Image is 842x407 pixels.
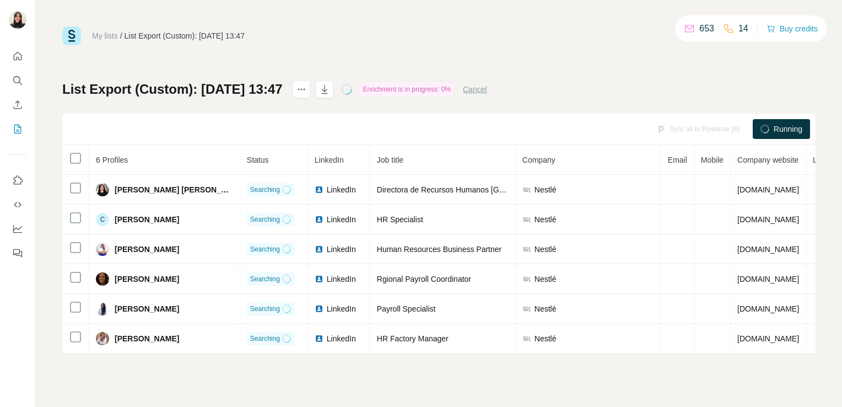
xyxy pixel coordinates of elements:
img: Avatar [96,272,109,286]
span: Payroll Specialist [377,304,436,313]
span: [PERSON_NAME] [115,214,179,225]
img: Avatar [96,183,109,196]
span: [PERSON_NAME] [115,274,179,285]
button: Enrich CSV [9,95,26,115]
span: [PERSON_NAME] [115,333,179,344]
span: HR Factory Manager [377,334,449,343]
span: 6 Profiles [96,156,128,164]
button: Dashboard [9,219,26,239]
span: Job title [377,156,403,164]
span: [PERSON_NAME] [115,244,179,255]
button: Cancel [463,84,487,95]
span: LinkedIn [327,184,356,195]
span: [DOMAIN_NAME] [737,185,799,194]
span: Nestlé [535,303,557,314]
a: My lists [92,31,118,40]
button: Buy credits [767,21,818,36]
img: Avatar [96,243,109,256]
div: List Export (Custom): [DATE] 13:47 [125,30,245,41]
span: Searching [250,215,280,224]
span: Company [522,156,555,164]
button: Feedback [9,243,26,263]
span: Landline [813,156,842,164]
button: Use Surfe on LinkedIn [9,170,26,190]
span: Searching [250,304,280,314]
span: Email [668,156,687,164]
span: Status [247,156,269,164]
img: company-logo [522,334,531,343]
img: Avatar [9,11,26,29]
span: Searching [250,274,280,284]
span: Mobile [701,156,724,164]
span: HR Specialist [377,215,423,224]
img: company-logo [522,185,531,194]
span: Searching [250,185,280,195]
img: company-logo [522,215,531,224]
span: Human Resources Business Partner [377,245,501,254]
div: C [96,213,109,226]
img: company-logo [522,245,531,254]
span: Nestlé [535,333,557,344]
img: Avatar [96,332,109,345]
button: actions [293,81,310,98]
span: LinkedIn [315,156,344,164]
span: Directora de Recursos Humanos [GEOGRAPHIC_DATA] [377,185,571,194]
button: My lists [9,119,26,139]
p: 14 [738,22,748,35]
span: [DOMAIN_NAME] [737,245,799,254]
span: LinkedIn [327,333,356,344]
img: LinkedIn logo [315,245,323,254]
span: Searching [250,244,280,254]
span: Nestlé [535,214,557,225]
span: LinkedIn [327,214,356,225]
span: [PERSON_NAME] [PERSON_NAME] [115,184,233,195]
span: Rgional Payroll Coordinator [377,275,471,283]
img: LinkedIn logo [315,215,323,224]
span: Nestlé [535,184,557,195]
span: [DOMAIN_NAME] [737,275,799,283]
img: LinkedIn logo [315,304,323,313]
span: LinkedIn [327,303,356,314]
span: Company website [737,156,798,164]
span: Searching [250,334,280,344]
img: LinkedIn logo [315,334,323,343]
span: Nestlé [535,274,557,285]
span: [PERSON_NAME] [115,303,179,314]
img: company-logo [522,275,531,283]
p: 653 [699,22,714,35]
button: Quick start [9,46,26,66]
img: Surfe Logo [62,26,81,45]
img: Avatar [96,302,109,315]
button: Use Surfe API [9,195,26,215]
span: [DOMAIN_NAME] [737,304,799,313]
span: LinkedIn [327,244,356,255]
span: [DOMAIN_NAME] [737,334,799,343]
div: Enrichment is in progress: 0% [360,83,454,96]
span: Running [774,124,802,135]
button: Search [9,71,26,90]
span: LinkedIn [327,274,356,285]
img: LinkedIn logo [315,275,323,283]
span: [DOMAIN_NAME] [737,215,799,224]
li: / [120,30,122,41]
h1: List Export (Custom): [DATE] 13:47 [62,81,283,98]
img: LinkedIn logo [315,185,323,194]
img: company-logo [522,304,531,313]
span: Nestlé [535,244,557,255]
